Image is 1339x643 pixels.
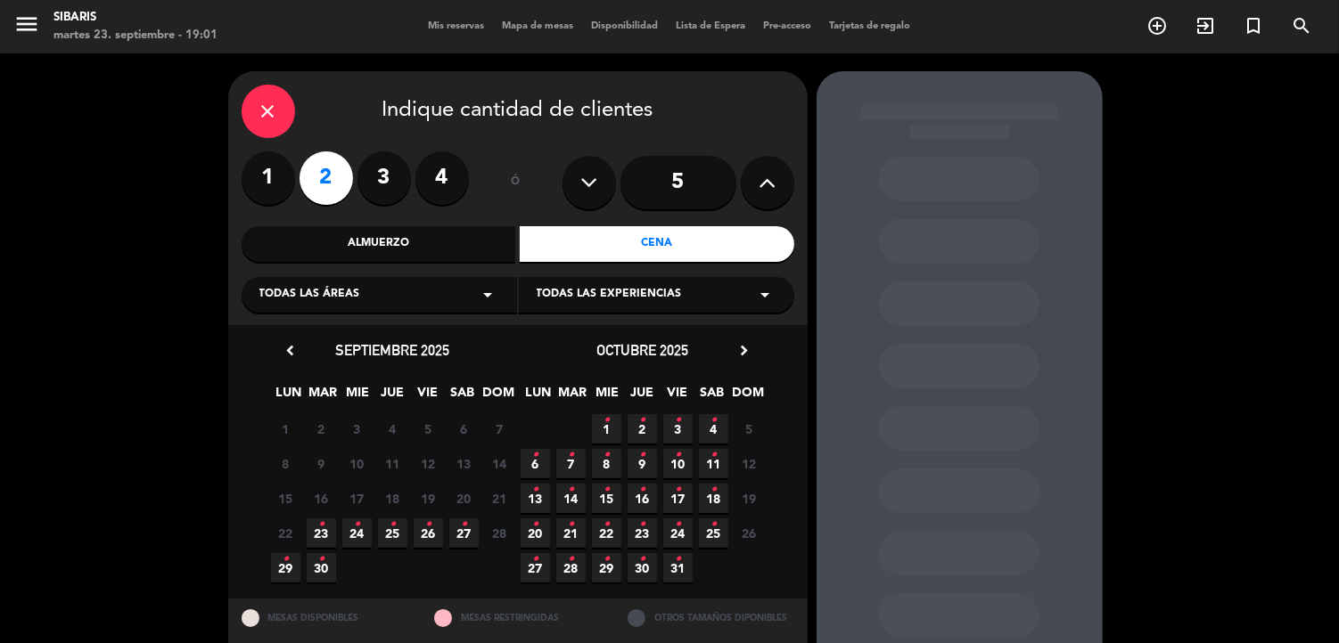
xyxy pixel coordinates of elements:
span: 16 [628,484,657,513]
span: 29 [592,553,621,582]
i: • [532,441,538,469]
i: add_circle_outline [1146,15,1168,37]
span: 15 [271,484,300,513]
i: • [354,510,360,539]
div: OTROS TAMAÑOS DIPONIBLES [614,598,808,637]
span: 2 [628,414,657,444]
div: MESAS RESTRINGIDAS [421,598,614,637]
span: 6 [521,449,550,478]
label: 2 [300,151,353,205]
i: • [604,441,610,469]
span: 30 [628,553,657,582]
span: LUN [274,382,303,411]
i: • [711,476,717,504]
span: DOM [732,382,761,411]
span: 13 [521,484,550,513]
i: • [675,545,681,574]
span: 20 [521,518,550,548]
span: 24 [342,518,372,548]
span: 31 [663,553,693,582]
i: • [532,510,538,539]
span: SAB [448,382,477,411]
span: 8 [592,449,621,478]
span: 18 [699,484,728,513]
span: 17 [663,484,693,513]
i: close [258,101,279,122]
i: chevron_left [282,341,300,360]
span: 25 [699,518,728,548]
div: Indique cantidad de clientes [242,85,794,138]
span: MIE [343,382,373,411]
span: Lista de Espera [668,21,755,31]
i: turned_in_not [1243,15,1264,37]
span: 22 [592,518,621,548]
span: Pre-acceso [755,21,821,31]
i: • [390,510,396,539]
i: • [675,476,681,504]
span: 16 [307,484,336,513]
span: SAB [697,382,727,411]
span: 14 [485,449,514,478]
i: • [604,510,610,539]
span: 28 [485,518,514,548]
i: • [675,441,681,469]
span: 9 [628,449,657,478]
span: 12 [735,449,764,478]
div: MESAS DISPONIBLES [228,598,422,637]
i: • [568,441,574,469]
div: sibaris [53,9,218,27]
span: 24 [663,518,693,548]
span: DOM [482,382,512,411]
i: • [318,510,324,539]
span: Todas las experiencias [537,286,682,304]
span: 1 [592,414,621,444]
i: exit_to_app [1195,15,1216,37]
span: 14 [556,484,586,513]
span: 20 [449,484,479,513]
i: • [711,441,717,469]
i: search [1291,15,1312,37]
span: MAR [308,382,338,411]
span: 28 [556,553,586,582]
span: 3 [663,414,693,444]
i: chevron_right [735,341,754,360]
span: 4 [378,414,407,444]
span: 26 [414,518,443,548]
span: 8 [271,449,300,478]
span: VIE [413,382,442,411]
label: 1 [242,151,295,205]
div: Almuerzo [242,226,516,262]
span: 26 [735,518,764,548]
i: • [568,510,574,539]
span: 10 [342,449,372,478]
span: 2 [307,414,336,444]
span: 5 [735,414,764,444]
span: 7 [485,414,514,444]
span: LUN [523,382,553,411]
i: • [318,545,324,574]
i: • [675,406,681,435]
i: • [639,545,645,574]
span: 3 [342,414,372,444]
div: martes 23. septiembre - 19:01 [53,27,218,45]
i: • [461,510,467,539]
i: • [425,510,431,539]
i: • [639,476,645,504]
span: 11 [378,449,407,478]
i: arrow_drop_down [478,284,499,305]
span: septiembre 2025 [336,341,450,359]
div: Cena [520,226,794,262]
i: • [604,476,610,504]
span: Mapa de mesas [494,21,583,31]
span: 25 [378,518,407,548]
span: 13 [449,449,479,478]
span: Tarjetas de regalo [821,21,920,31]
span: 23 [307,518,336,548]
label: 4 [415,151,469,205]
span: 19 [735,484,764,513]
span: 4 [699,414,728,444]
i: • [711,510,717,539]
i: • [711,406,717,435]
i: • [532,476,538,504]
span: Mis reservas [420,21,494,31]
